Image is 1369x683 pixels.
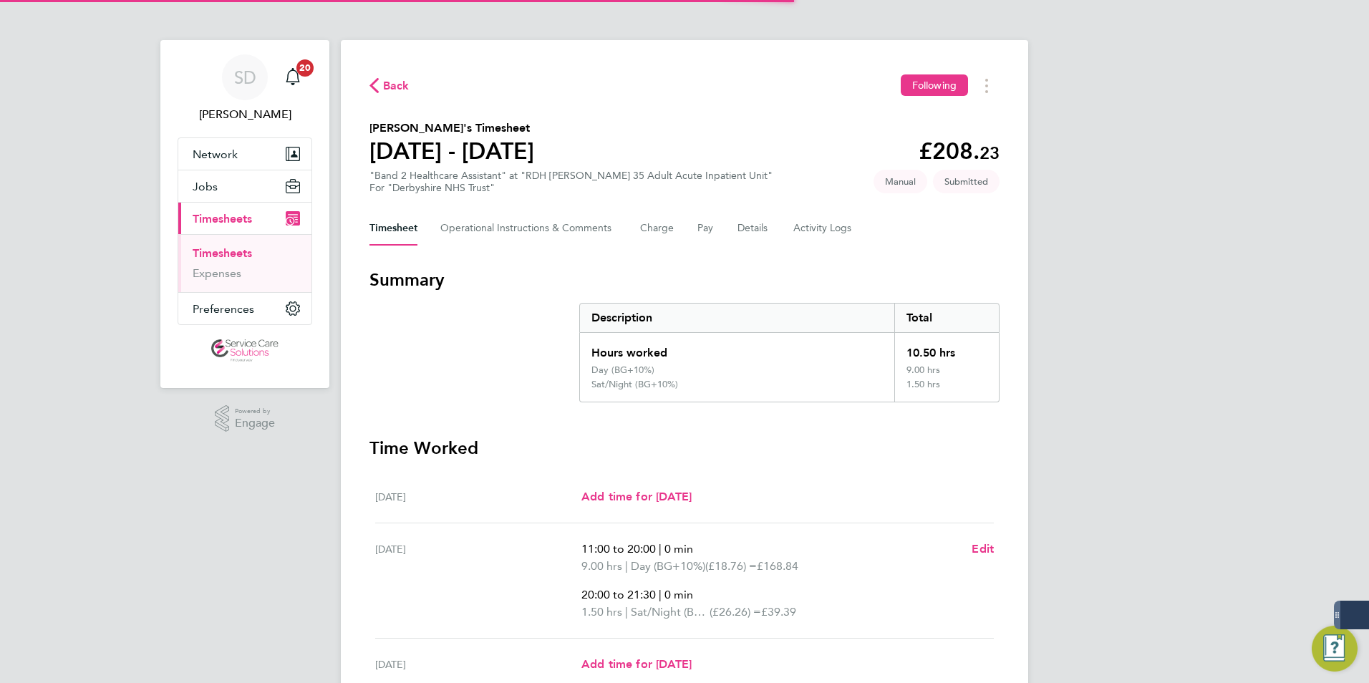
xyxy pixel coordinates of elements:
[193,302,254,316] span: Preferences
[894,379,999,402] div: 1.50 hrs
[640,211,674,246] button: Charge
[793,211,853,246] button: Activity Logs
[178,234,311,292] div: Timesheets
[581,559,622,573] span: 9.00 hrs
[581,588,656,601] span: 20:00 to 21:30
[234,68,256,87] span: SD
[901,74,968,96] button: Following
[193,180,218,193] span: Jobs
[591,364,654,376] div: Day (BG+10%)
[664,588,693,601] span: 0 min
[581,542,656,556] span: 11:00 to 20:00
[761,605,796,619] span: £39.39
[591,379,678,390] div: Sat/Night (BG+10%)
[279,54,307,100] a: 20
[375,656,581,673] div: [DATE]
[625,605,628,619] span: |
[581,490,692,503] span: Add time for [DATE]
[581,657,692,671] span: Add time for [DATE]
[369,77,410,95] button: Back
[580,333,894,364] div: Hours worked
[215,405,276,432] a: Powered byEngage
[296,59,314,77] span: 20
[631,604,710,621] span: Sat/Night (BG+10%)
[440,211,617,246] button: Operational Instructions & Comments
[369,137,534,165] h1: [DATE] - [DATE]
[581,488,692,505] a: Add time for [DATE]
[705,559,757,573] span: (£18.76) =
[178,106,312,123] span: Samantha Dix
[1312,626,1358,672] button: Engage Resource Center
[369,120,534,137] h2: [PERSON_NAME]'s Timesheet
[894,364,999,379] div: 9.00 hrs
[375,541,581,621] div: [DATE]
[193,266,241,280] a: Expenses
[874,170,927,193] span: This timesheet was manually created.
[710,605,761,619] span: (£26.26) =
[894,333,999,364] div: 10.50 hrs
[659,588,662,601] span: |
[193,246,252,260] a: Timesheets
[972,541,994,558] a: Edit
[369,437,1000,460] h3: Time Worked
[697,211,715,246] button: Pay
[178,54,312,123] a: SD[PERSON_NAME]
[933,170,1000,193] span: This timesheet is Submitted.
[375,488,581,505] div: [DATE]
[979,142,1000,163] span: 23
[972,542,994,556] span: Edit
[178,293,311,324] button: Preferences
[178,339,312,362] a: Go to home page
[581,605,622,619] span: 1.50 hrs
[369,268,1000,291] h3: Summary
[894,304,999,332] div: Total
[160,40,329,388] nav: Main navigation
[369,182,773,194] div: For "Derbyshire NHS Trust"
[211,339,279,362] img: servicecare-logo-retina.png
[631,558,705,575] span: Day (BG+10%)
[369,211,417,246] button: Timesheet
[369,170,773,194] div: "Band 2 Healthcare Assistant" at "RDH [PERSON_NAME] 35 Adult Acute Inpatient Unit"
[757,559,798,573] span: £168.84
[919,137,1000,165] app-decimal: £208.
[235,405,275,417] span: Powered by
[912,79,957,92] span: Following
[579,303,1000,402] div: Summary
[193,147,238,161] span: Network
[581,656,692,673] a: Add time for [DATE]
[178,170,311,202] button: Jobs
[178,138,311,170] button: Network
[664,542,693,556] span: 0 min
[193,212,252,226] span: Timesheets
[178,203,311,234] button: Timesheets
[974,74,1000,97] button: Timesheets Menu
[383,77,410,95] span: Back
[659,542,662,556] span: |
[625,559,628,573] span: |
[737,211,770,246] button: Details
[235,417,275,430] span: Engage
[580,304,894,332] div: Description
